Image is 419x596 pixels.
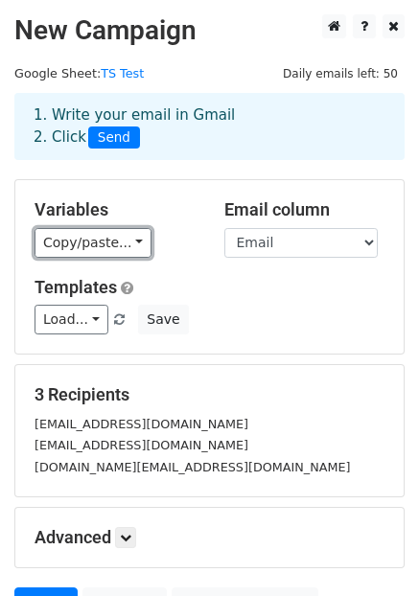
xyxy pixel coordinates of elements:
[35,527,384,548] h5: Advanced
[276,66,405,80] a: Daily emails left: 50
[35,438,248,452] small: [EMAIL_ADDRESS][DOMAIN_NAME]
[14,14,405,47] h2: New Campaign
[35,199,196,220] h5: Variables
[35,384,384,405] h5: 3 Recipients
[35,305,108,334] a: Load...
[35,228,151,258] a: Copy/paste...
[88,126,140,149] span: Send
[138,305,188,334] button: Save
[35,417,248,431] small: [EMAIL_ADDRESS][DOMAIN_NAME]
[224,199,385,220] h5: Email column
[276,63,405,84] span: Daily emails left: 50
[323,504,419,596] iframe: Chat Widget
[19,104,400,149] div: 1. Write your email in Gmail 2. Click
[35,277,117,297] a: Templates
[101,66,144,80] a: TS Test
[14,66,144,80] small: Google Sheet:
[35,460,350,474] small: [DOMAIN_NAME][EMAIL_ADDRESS][DOMAIN_NAME]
